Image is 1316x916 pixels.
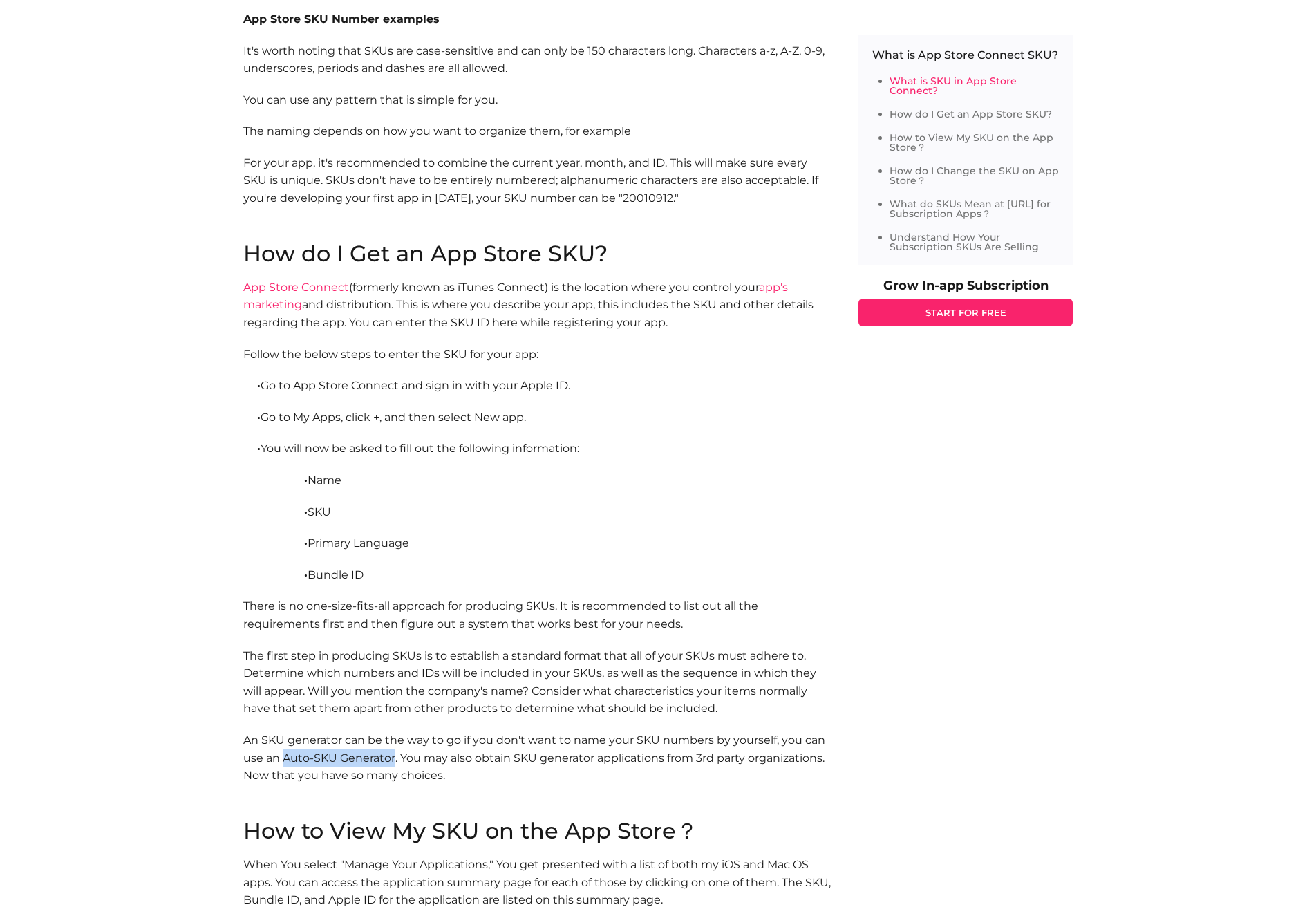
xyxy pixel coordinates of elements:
b: · [304,505,308,518]
p: It's worth noting that SKUs are case-sensitive and can only be 150 characters long. Characters a-... [243,42,831,77]
p: The naming depends on how you want to organize them, for example [243,122,831,140]
b: · [257,442,261,455]
b: · [304,474,308,487]
p: Grow In-app Subscription [858,279,1073,292]
a: How to View My SKU on the App Store？ [890,131,1053,153]
a: App Store Connect [243,281,349,294]
p: You can use any pattern that is simple for you. [243,91,831,109]
p: The first step in producing SKUs is to establish a standard format that all of your SKUs must adh... [243,647,831,718]
p: You will now be asked to fill out the following information: [243,440,831,458]
b: App Store SKU Number examples [243,12,440,26]
p: Go to My Apps, click +, and then select New app. [243,409,831,427]
a: How do I Get an App Store SKU? [890,108,1052,120]
h2: How to View My SKU on the App Store？ [243,820,831,842]
p: For your app, it's recommended to combine the current year, month, and ID. This will make sure ev... [243,154,831,243]
a: What do SKUs Mean at [URL] for Subscription Apps？ [890,198,1051,220]
a: START FOR FREE [858,299,1073,326]
p: Follow the below steps to enter the SKU for your app: [243,346,831,364]
p: Go to App Store Connect and sign in with your Apple ID. [243,377,831,395]
p: (formerly known as iTunes Connect) is the location where you control your and distribution. This ... [243,279,831,332]
h2: How do I Get an App Store SKU? [243,243,831,265]
p: Name [243,471,831,489]
a: Understand How Your Subscription SKUs Are Selling [890,231,1039,253]
b: · [304,536,308,550]
p: There is no one-size-fits-all approach for producing SKUs. It is recommended to list out all the ... [243,597,831,633]
p: SKU [243,503,831,521]
p: Bundle ID [243,566,831,584]
b: · [304,568,308,581]
a: What is SKU in App Store Connect? [890,75,1017,97]
a: How do I Change the SKU on App Store？ [890,165,1059,187]
p: An SKU generator can be the way to go if you don't want to name your SKU numbers by yourself, you... [243,731,831,820]
b: · [257,411,261,424]
p: What is App Store Connect SKU? [872,48,1059,62]
b: · [257,379,261,392]
p: Primary Language [243,534,831,552]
